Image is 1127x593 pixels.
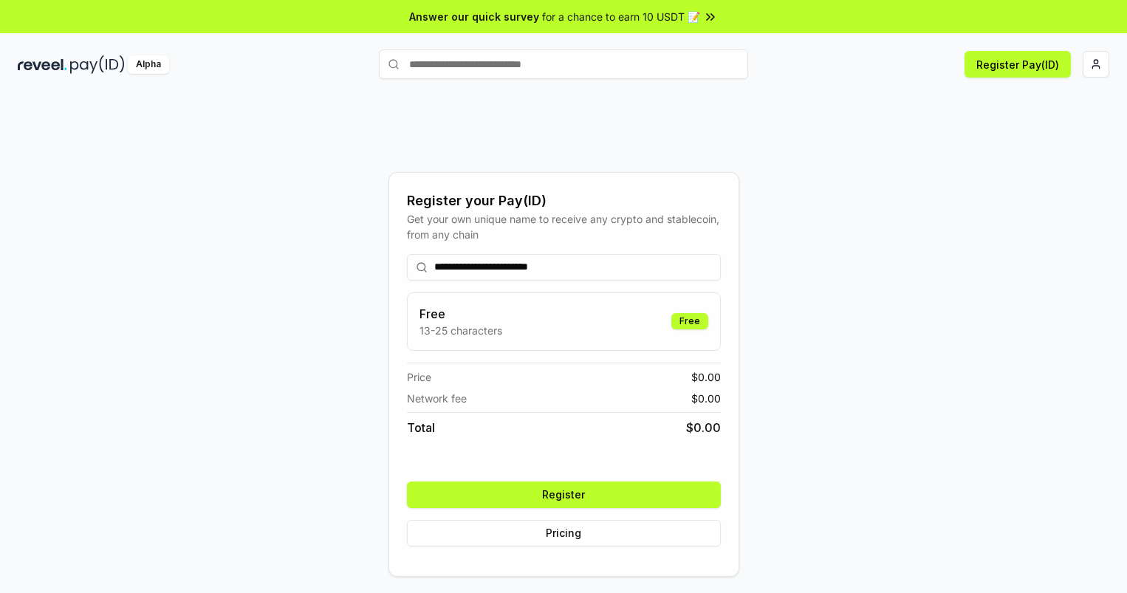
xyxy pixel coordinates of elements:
[691,391,721,406] span: $ 0.00
[70,55,125,74] img: pay_id
[419,305,502,323] h3: Free
[407,481,721,508] button: Register
[407,211,721,242] div: Get your own unique name to receive any crypto and stablecoin, from any chain
[965,51,1071,78] button: Register Pay(ID)
[542,9,700,24] span: for a chance to earn 10 USDT 📝
[407,419,435,436] span: Total
[407,191,721,211] div: Register your Pay(ID)
[686,419,721,436] span: $ 0.00
[407,369,431,385] span: Price
[18,55,67,74] img: reveel_dark
[407,520,721,546] button: Pricing
[419,323,502,338] p: 13-25 characters
[409,9,539,24] span: Answer our quick survey
[691,369,721,385] span: $ 0.00
[671,313,708,329] div: Free
[128,55,169,74] div: Alpha
[407,391,467,406] span: Network fee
